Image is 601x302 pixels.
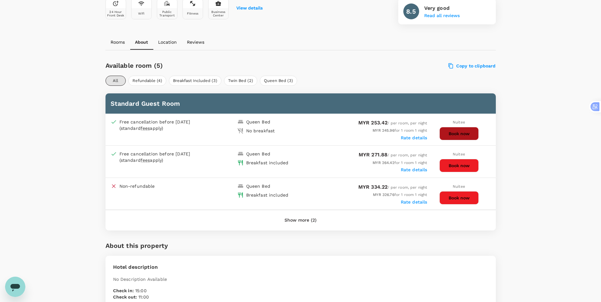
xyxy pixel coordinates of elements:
span: / per room, per night [359,153,427,157]
span: fees [141,158,150,163]
label: Copy to clipboard [449,63,496,69]
label: Rate details [401,167,427,172]
button: Read all reviews [424,13,460,18]
span: Nuitee [453,184,465,189]
button: Book now [439,191,479,204]
h6: Available room (5) [105,60,332,71]
span: MYR 271.88 [359,152,388,158]
p: Very good [424,4,460,12]
span: MYR 245.96 [373,128,394,133]
button: All [105,76,126,86]
img: king-bed-icon [237,183,244,189]
button: Queen Bed (3) [260,76,297,86]
span: Nuitee [453,120,465,124]
img: king-bed-icon [237,119,244,125]
button: Show more (2) [276,213,325,228]
span: / per room, per night [358,121,427,125]
div: 24 Hour Front Desk [107,10,125,17]
label: Rate details [401,135,427,140]
div: Wifi [138,12,145,15]
div: Free cancellation before [DATE] (standard apply) [119,151,205,163]
span: Nuitee [453,152,465,156]
div: Breakfast included [246,192,289,198]
p: Rooms [111,39,125,45]
p: About [135,39,148,45]
div: Public Transport [158,10,176,17]
button: Twin Bed (2) [224,76,257,86]
span: Check out : [113,294,137,299]
span: Check in : [113,288,134,293]
div: Business Center [210,10,227,17]
div: Queen Bed [246,151,270,157]
span: MYR 334.22 [358,184,388,190]
div: Free cancellation before [DATE] (standard apply) [119,119,205,131]
div: No breakfast [246,128,275,134]
div: Breakfast included [246,160,289,166]
button: Book now [439,127,479,140]
p: 11:00 [113,294,488,300]
p: 15:00 [113,287,488,294]
p: Location [158,39,177,45]
button: Book now [439,159,479,172]
iframe: 启动消息传送窗口的按钮 [5,277,25,297]
span: MYR 253.42 [358,120,388,126]
span: MYR 326.76 [373,192,394,197]
span: / per room, per night [358,185,427,190]
button: View details [236,6,263,11]
p: Reviews [187,39,204,45]
h6: About this property [105,241,168,251]
span: MYR 264.42 [373,160,394,165]
label: Rate details [401,199,427,204]
button: Refundable (4) [128,76,166,86]
h6: 8.5 [406,6,416,16]
div: Queen Bed [246,119,270,125]
p: No Description Available [113,276,488,282]
span: for 1 room 1 night [373,160,427,165]
button: Breakfast Included (3) [169,76,221,86]
span: for 1 room 1 night [373,192,427,197]
div: Queen Bed [246,183,270,189]
img: king-bed-icon [237,151,244,157]
h6: Standard Guest Room [111,98,491,109]
p: Hotel description [113,263,488,271]
span: fees [141,126,150,131]
span: for 1 room 1 night [373,128,427,133]
div: Fitness [187,12,198,15]
p: Non-refundable [119,183,155,189]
